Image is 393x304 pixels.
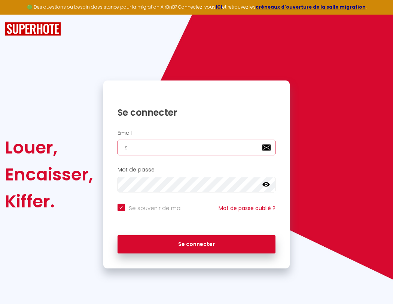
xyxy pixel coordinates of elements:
[5,188,93,215] div: Kiffer.
[219,204,275,212] a: Mot de passe oublié ?
[118,130,276,136] h2: Email
[5,161,93,188] div: Encaisser,
[6,3,28,25] button: Ouvrir le widget de chat LiveChat
[118,167,276,173] h2: Mot de passe
[118,140,276,155] input: Ton Email
[118,107,276,118] h1: Se connecter
[5,134,93,161] div: Louer,
[118,235,276,254] button: Se connecter
[216,4,222,10] a: ICI
[5,22,61,36] img: SuperHote logo
[256,4,366,10] a: créneaux d'ouverture de la salle migration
